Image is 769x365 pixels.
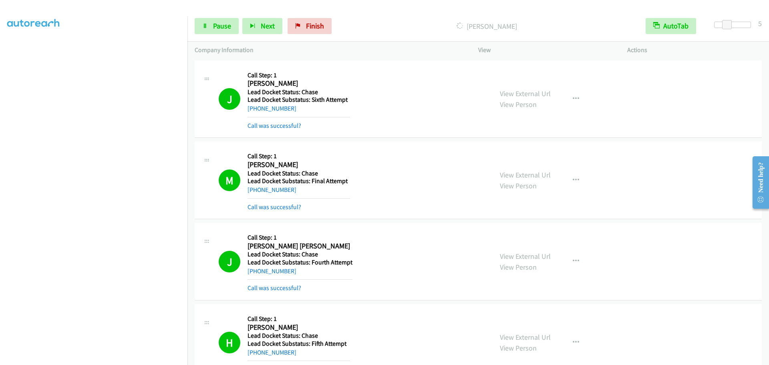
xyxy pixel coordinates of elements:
h1: M [219,169,240,191]
a: View External Url [500,170,551,179]
div: 5 [758,18,762,29]
a: View Person [500,100,537,109]
a: View Person [500,262,537,272]
a: Call was successful? [248,122,301,129]
a: Finish [288,18,332,34]
h5: Lead Docket Substatus: Sixth Attempt [248,96,350,104]
a: [PHONE_NUMBER] [248,105,296,112]
a: View External Url [500,333,551,342]
h5: Lead Docket Status: Chase [248,169,350,177]
span: Next [261,21,275,30]
h2: [PERSON_NAME] [PERSON_NAME] [248,242,350,251]
h2: [PERSON_NAME] [248,323,350,332]
button: Next [242,18,282,34]
a: Call was successful? [248,203,301,211]
p: View [478,45,613,55]
iframe: Resource Center [746,151,769,214]
h5: Lead Docket Status: Chase [248,88,350,96]
h1: J [219,88,240,110]
h5: Lead Docket Substatus: Final Attempt [248,177,350,185]
span: Finish [306,21,324,30]
a: View Person [500,343,537,353]
p: [PERSON_NAME] [342,21,631,32]
h1: J [219,251,240,272]
a: View Person [500,181,537,190]
h2: [PERSON_NAME] [248,160,350,169]
a: Call was successful? [248,284,301,292]
a: [PHONE_NUMBER] [248,186,296,194]
h5: Lead Docket Status: Chase [248,250,352,258]
h5: Call Step: 1 [248,234,352,242]
a: Pause [195,18,239,34]
a: [PHONE_NUMBER] [248,349,296,356]
h5: Lead Docket Substatus: Fourth Attempt [248,258,352,266]
span: Pause [213,21,231,30]
a: View External Url [500,89,551,98]
a: View External Url [500,252,551,261]
h5: Lead Docket Substatus: Fifth Attempt [248,340,350,348]
h5: Call Step: 1 [248,152,350,160]
h5: Call Step: 1 [248,71,350,79]
p: Actions [627,45,762,55]
h5: Lead Docket Status: Chase [248,332,350,340]
button: AutoTab [646,18,696,34]
h2: [PERSON_NAME] [248,79,350,88]
a: [PHONE_NUMBER] [248,267,296,275]
p: Company Information [195,45,464,55]
h5: Call Step: 1 [248,315,350,323]
h1: H [219,332,240,353]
